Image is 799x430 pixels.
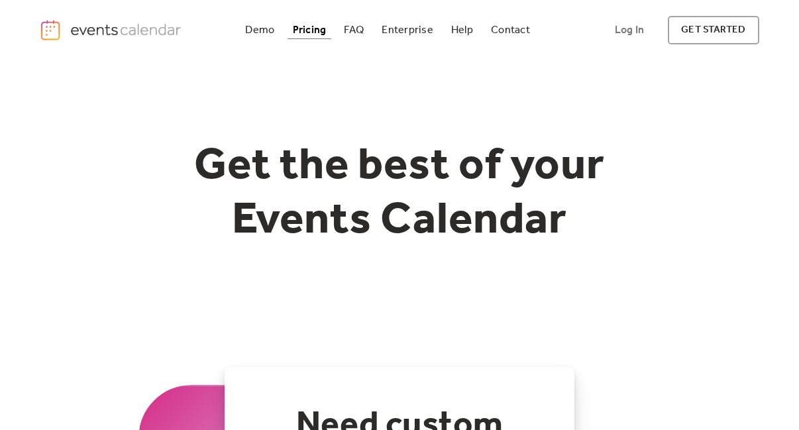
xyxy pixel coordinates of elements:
a: Log In [602,16,657,44]
div: Enterprise [382,27,433,34]
a: Help [446,21,478,39]
a: Contact [486,21,535,39]
a: FAQ [339,21,369,39]
a: Enterprise [376,21,438,39]
div: Contact [491,27,530,34]
div: Help [451,27,473,34]
h1: Get the best of your Events Calendar [145,140,654,248]
div: FAQ [344,27,364,34]
a: Pricing [288,21,332,39]
div: Pricing [293,27,327,34]
a: get started [668,16,759,44]
a: Demo [240,21,280,39]
div: Demo [245,27,274,34]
